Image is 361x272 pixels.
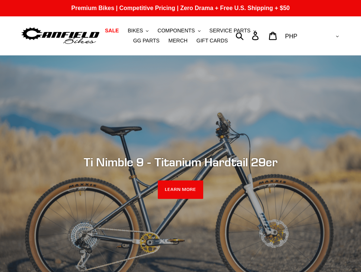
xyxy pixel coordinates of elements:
[124,26,152,36] button: BIKES
[169,38,188,44] span: MERCH
[154,26,204,36] button: COMPONENTS
[193,36,232,46] a: GIFT CARDS
[158,180,204,199] a: LEARN MORE
[105,28,119,34] span: SALE
[206,26,260,36] button: SERVICE PARTS
[20,155,341,169] h2: Ti Nimble 9 - Titanium Hardtail 29er
[165,36,191,46] a: MERCH
[128,28,143,34] span: BIKES
[197,38,228,44] span: GIFT CARDS
[101,26,122,36] a: SALE
[130,36,163,46] a: GG PARTS
[157,28,195,34] span: COMPONENTS
[133,38,160,44] span: GG PARTS
[20,26,100,46] img: Canfield Bikes
[210,28,250,34] span: SERVICE PARTS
